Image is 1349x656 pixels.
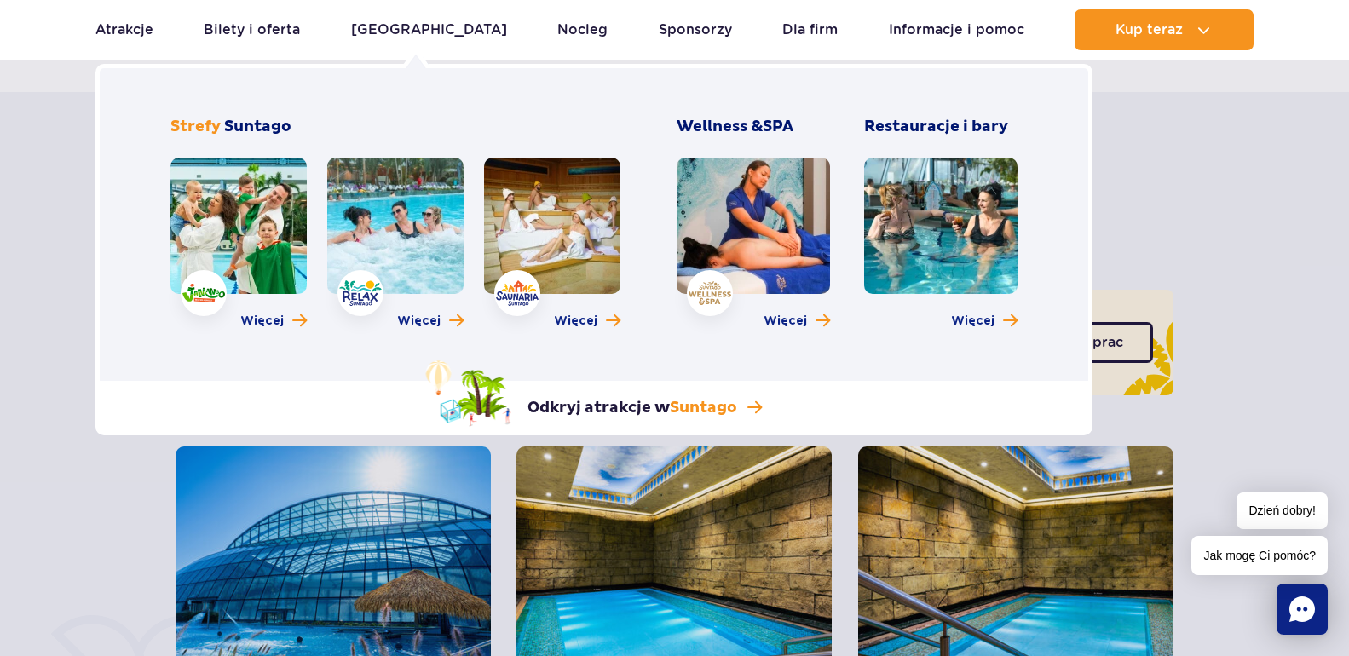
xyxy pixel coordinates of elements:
p: Odkryj atrakcje w [527,398,737,418]
a: Bilety i oferta [204,9,300,50]
span: Suntago [670,398,737,417]
span: Wellness & [677,117,793,136]
span: Więcej [764,313,807,330]
a: Atrakcje [95,9,153,50]
span: Więcej [554,313,597,330]
a: Informacje i pomoc [889,9,1024,50]
a: Więcej o strefie Relax [397,313,464,330]
span: Kup teraz [1116,22,1183,37]
span: Strefy [170,117,221,136]
span: Suntago [224,117,291,136]
span: SPA [763,117,793,136]
span: Więcej [397,313,441,330]
a: [GEOGRAPHIC_DATA] [351,9,507,50]
a: Nocleg [557,9,608,50]
a: Więcej o Wellness & SPA [764,313,830,330]
a: Więcej o strefie Jamango [240,313,307,330]
a: Odkryj atrakcje wSuntago [425,360,762,427]
a: Sponsorzy [659,9,732,50]
span: Więcej [951,313,994,330]
a: Więcej o strefie Saunaria [554,313,620,330]
div: Chat [1277,584,1328,635]
h3: Restauracje i bary [864,117,1018,137]
button: Kup teraz [1075,9,1254,50]
span: Dzień dobry! [1237,492,1328,529]
span: Więcej [240,313,284,330]
a: Więcej o Restauracje i bary [951,313,1018,330]
span: Jak mogę Ci pomóc? [1191,536,1328,575]
a: Dla firm [782,9,838,50]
